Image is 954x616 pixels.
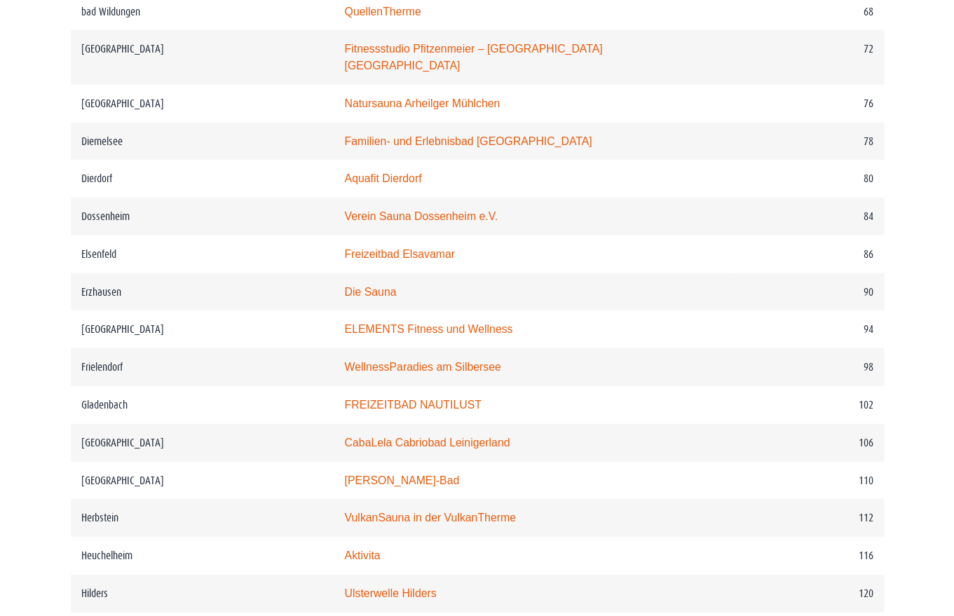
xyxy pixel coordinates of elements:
[71,462,334,500] td: [GEOGRAPHIC_DATA]
[71,537,334,575] td: Heuchelheim
[344,286,396,298] a: Die Sauna
[71,499,334,537] td: Herbstein
[344,587,436,599] a: Ulsterwelle Hilders
[729,537,884,575] td: 116
[729,85,884,123] td: 76
[344,399,481,411] a: FREIZEITBAD NAUTILUST
[729,575,884,612] td: 120
[344,135,592,147] a: Familien- und Erlebnisbad [GEOGRAPHIC_DATA]
[344,437,510,449] a: CabaLela Cabriobad Leinigerland
[344,43,602,71] a: Fitnessstudio Pfitzenmeier – [GEOGRAPHIC_DATA] [GEOGRAPHIC_DATA]
[344,323,512,335] a: ELEMENTS Fitness und Wellness
[344,248,454,260] a: Freizeitbad Elsavamar
[344,6,421,18] a: QuellenTherme
[71,30,334,85] td: [GEOGRAPHIC_DATA]
[729,462,884,500] td: 110
[729,198,884,235] td: 84
[71,424,334,462] td: [GEOGRAPHIC_DATA]
[71,310,334,348] td: [GEOGRAPHIC_DATA]
[729,310,884,348] td: 94
[71,198,334,235] td: Dossenheim
[729,386,884,424] td: 102
[71,575,334,612] td: Hilders
[71,386,334,424] td: Gladenbach
[344,172,421,184] a: Aquafit Dierdorf
[71,85,334,123] td: [GEOGRAPHIC_DATA]
[729,499,884,537] td: 112
[71,123,334,160] td: Diemelsee
[729,424,884,462] td: 106
[729,273,884,311] td: 90
[71,348,334,386] td: Frielendorf
[729,235,884,273] td: 86
[71,273,334,311] td: Erzhausen
[729,123,884,160] td: 78
[344,210,498,222] a: Verein Sauna Dossenheim e.V.
[71,160,334,198] td: Dierdorf
[344,97,500,109] a: Natursauna Arheilger Mühlchen
[344,361,500,373] a: WellnessParadies am Silbersee
[344,549,380,561] a: Aktivita
[729,30,884,85] td: 72
[344,512,515,523] a: VulkanSauna in der VulkanTherme
[71,235,334,273] td: Elsenfeld
[344,474,459,486] a: [PERSON_NAME]-Bad
[729,348,884,386] td: 98
[729,160,884,198] td: 80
